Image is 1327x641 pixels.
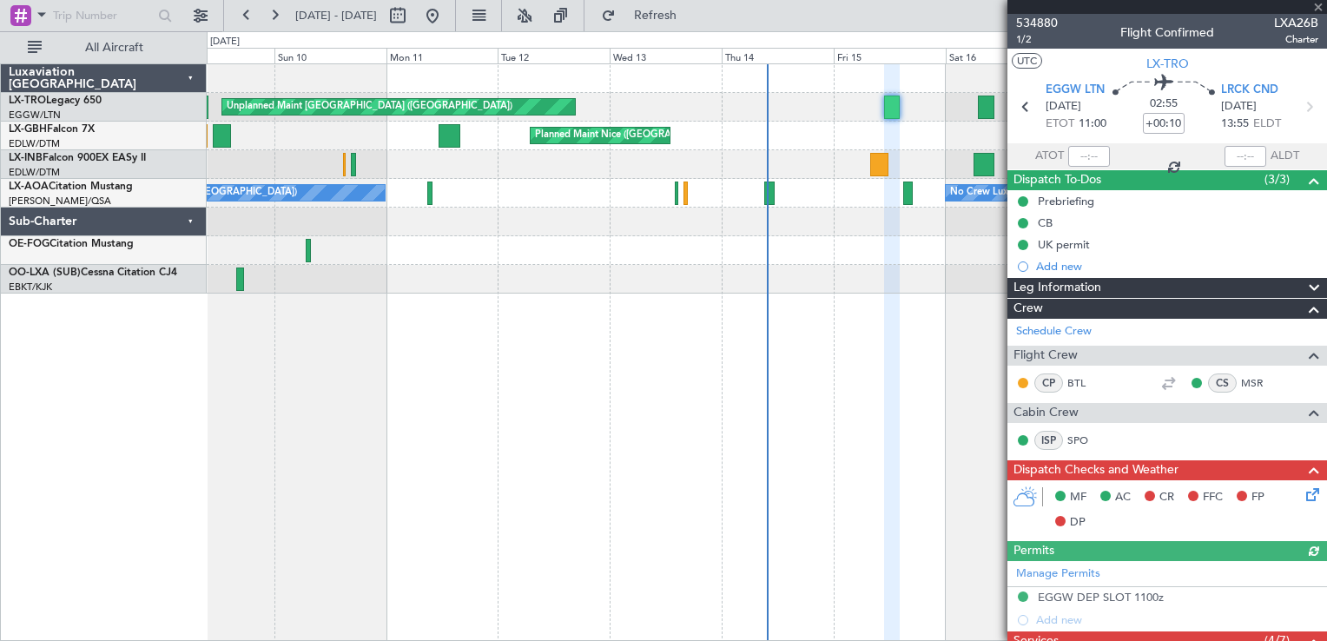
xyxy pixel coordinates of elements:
div: Thu 14 [722,48,834,63]
span: All Aircraft [45,42,183,54]
div: Fri 15 [834,48,946,63]
span: EGGW LTN [1046,82,1105,99]
a: EGGW/LTN [9,109,61,122]
div: Prebriefing [1038,194,1094,208]
span: OE-FOG [9,239,50,249]
span: Cabin Crew [1013,403,1079,423]
span: Leg Information [1013,278,1101,298]
span: ETOT [1046,116,1074,133]
div: Add new [1036,259,1318,274]
span: Dispatch Checks and Weather [1013,460,1178,480]
button: All Aircraft [19,34,188,62]
span: LX-AOA [9,182,49,192]
div: ISP [1034,431,1063,450]
div: Mon 11 [386,48,498,63]
span: 13:55 [1221,116,1249,133]
span: [DATE] [1046,98,1081,116]
a: LX-TROLegacy 650 [9,96,102,106]
span: LXA26B [1274,14,1318,32]
div: Tue 12 [498,48,610,63]
a: MSR [1241,375,1280,391]
div: Wed 13 [610,48,722,63]
div: Unplanned Maint [GEOGRAPHIC_DATA] ([GEOGRAPHIC_DATA]) [227,94,512,120]
span: AC [1115,489,1131,506]
div: Sat 16 [946,48,1058,63]
div: Sun 10 [274,48,386,63]
a: EDLW/DTM [9,166,60,179]
a: OE-FOGCitation Mustang [9,239,134,249]
a: EBKT/KJK [9,281,52,294]
span: FP [1251,489,1264,506]
span: Crew [1013,299,1043,319]
a: [PERSON_NAME]/QSA [9,195,111,208]
a: EDLW/DTM [9,137,60,150]
span: LX-INB [9,153,43,163]
a: LX-INBFalcon 900EX EASy II [9,153,146,163]
span: LX-TRO [9,96,46,106]
span: 11:00 [1079,116,1106,133]
div: CS [1208,373,1237,393]
span: 1/2 [1016,32,1058,47]
div: CB [1038,215,1053,230]
span: (3/3) [1264,170,1290,188]
span: LX-GBH [9,124,47,135]
a: LX-GBHFalcon 7X [9,124,95,135]
button: Refresh [593,2,697,30]
a: OO-LXA (SUB)Cessna Citation CJ4 [9,268,177,278]
div: Flight Confirmed [1120,23,1214,42]
span: ATOT [1035,148,1064,165]
div: CP [1034,373,1063,393]
a: SPO [1067,433,1106,448]
span: CR [1159,489,1174,506]
span: 534880 [1016,14,1058,32]
span: ALDT [1271,148,1299,165]
span: Charter [1274,32,1318,47]
span: Flight Crew [1013,346,1078,366]
a: LX-AOACitation Mustang [9,182,133,192]
span: ELDT [1253,116,1281,133]
a: Schedule Crew [1016,323,1092,340]
span: OO-LXA (SUB) [9,268,81,278]
span: MF [1070,489,1086,506]
span: [DATE] [1221,98,1257,116]
div: [DATE] [210,35,240,50]
input: Trip Number [53,3,153,29]
span: Dispatch To-Dos [1013,170,1101,190]
div: UK permit [1038,237,1090,252]
div: No Crew Luxembourg (Findel) [950,180,1084,206]
span: LRCK CND [1221,82,1278,99]
button: UTC [1012,53,1042,69]
span: LX-TRO [1146,55,1189,73]
a: BTL [1067,375,1106,391]
span: Refresh [619,10,692,22]
div: Planned Maint Nice ([GEOGRAPHIC_DATA]) [535,122,729,149]
span: DP [1070,514,1086,532]
span: [DATE] - [DATE] [295,8,377,23]
div: Sat 9 [162,48,274,63]
span: 02:55 [1150,96,1178,113]
span: FFC [1203,489,1223,506]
